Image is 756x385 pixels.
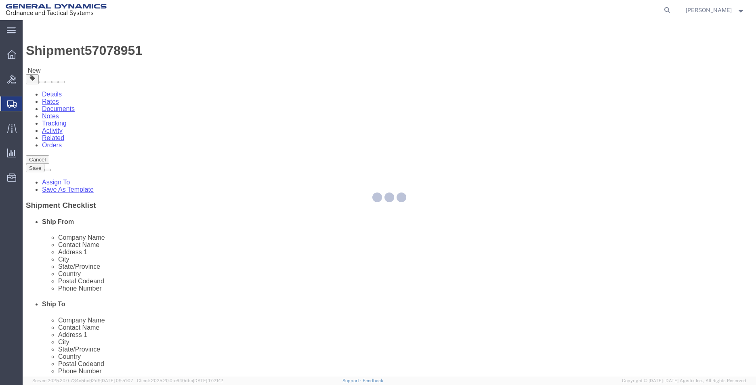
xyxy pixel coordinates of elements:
[363,378,383,383] a: Feedback
[685,5,745,15] button: [PERSON_NAME]
[101,378,133,383] span: [DATE] 09:51:07
[622,377,746,384] span: Copyright © [DATE]-[DATE] Agistix Inc., All Rights Reserved
[32,378,133,383] span: Server: 2025.20.0-734e5bc92d9
[686,6,732,15] span: LaShirl Montgomery
[6,4,107,16] img: logo
[342,378,363,383] a: Support
[137,378,223,383] span: Client: 2025.20.0-e640dba
[193,378,223,383] span: [DATE] 17:21:12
